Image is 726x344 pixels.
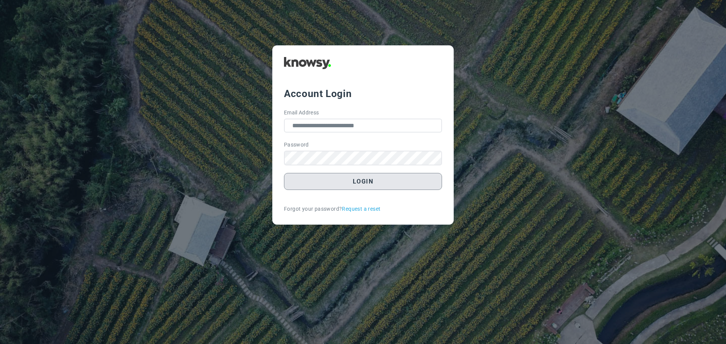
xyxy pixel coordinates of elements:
[284,87,442,100] div: Account Login
[342,205,380,213] a: Request a reset
[284,205,442,213] div: Forgot your password?
[284,173,442,190] button: Login
[284,141,309,149] label: Password
[284,109,319,117] label: Email Address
